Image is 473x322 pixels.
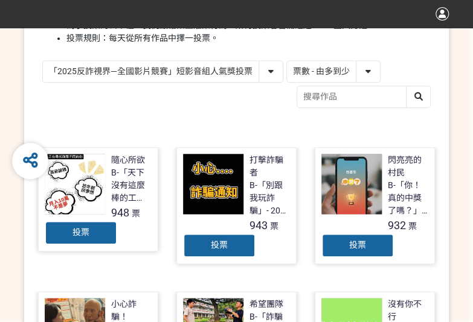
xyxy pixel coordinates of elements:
span: 票 [132,209,140,218]
div: 希望團隊 [249,298,283,311]
div: 打擊詐騙者 [249,154,290,179]
div: B-「別跟我玩詐騙」- 2025新竹市反詐視界影片徵件 [249,179,290,217]
div: B-「天下沒有這麼棒的工作，別讓你的求職夢變成惡夢！」- 2025新竹市反詐視界影片徵件 [111,166,152,204]
span: 投票 [72,227,89,237]
a: 閃亮亮的村民B-「你！真的中獎了嗎？」- 2025新竹市反詐視界影片徵件932票投票 [315,147,435,264]
span: 943 [249,219,268,232]
span: 投票 [211,240,228,250]
div: B-「你！真的中獎了嗎？」- 2025新竹市反詐視界影片徵件 [388,179,428,217]
span: 932 [388,219,406,232]
div: 閃亮亮的村民 [388,154,428,179]
a: 打擊詐騙者B-「別跟我玩詐騙」- 2025新竹市反詐視界影片徵件943票投票 [176,147,297,264]
span: 948 [111,206,129,219]
span: 票 [408,221,417,231]
input: 搜尋作品 [297,86,430,107]
span: 票 [270,221,278,231]
span: 投票 [349,240,366,250]
div: 隨心所欲 [111,154,145,166]
li: 投票規則：每天從所有作品中擇一投票。 [66,32,431,45]
a: 隨心所欲B-「天下沒有這麼棒的工作，別讓你的求職夢變成惡夢！」- 2025新竹市反詐視界影片徵件948票投票 [38,147,158,251]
